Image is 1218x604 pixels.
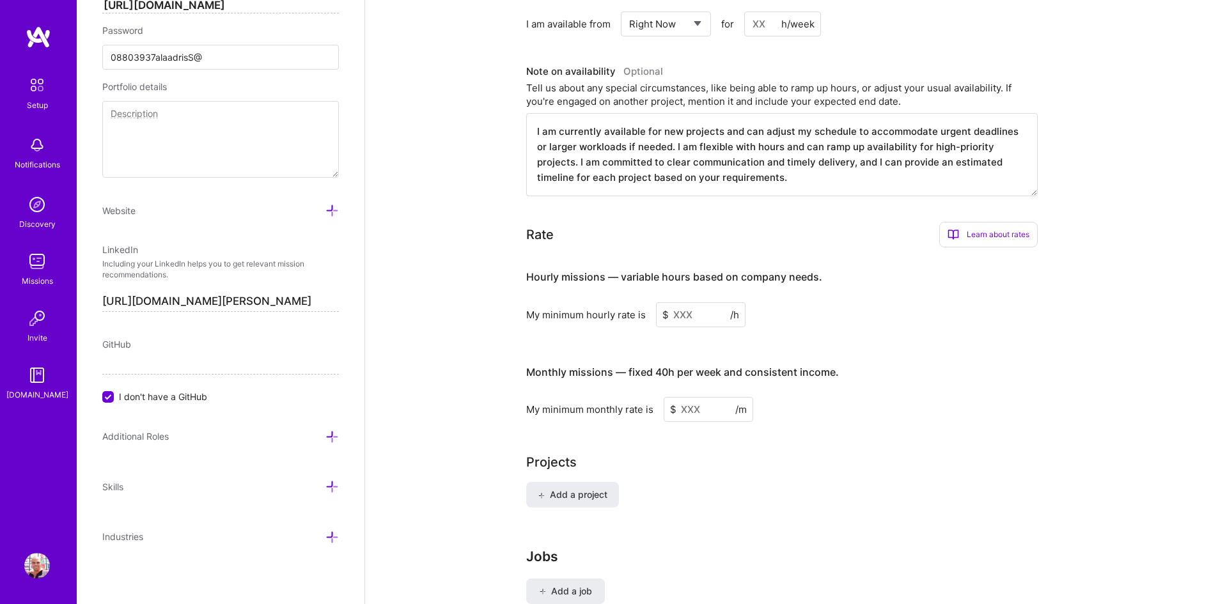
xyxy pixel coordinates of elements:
div: Setup [27,98,48,112]
div: My minimum monthly rate is [526,403,653,416]
span: Optional [623,65,663,77]
div: Rate [526,225,554,244]
span: LinkedIn [102,244,138,255]
div: Projects [526,453,577,472]
h4: Hourly missions — variable hours based on company needs. [526,271,822,283]
span: Website [102,205,136,216]
img: bell [24,132,50,158]
span: $ [662,308,669,321]
img: discovery [24,192,50,217]
input: XXX [664,397,753,422]
div: My minimum hourly rate is [526,308,646,321]
input: XX [744,12,821,36]
span: GitHub [102,339,131,350]
a: User Avatar [21,553,53,578]
img: User Avatar [24,553,50,578]
div: Learn about rates [939,222,1038,247]
span: /h [730,308,739,321]
span: for [721,17,734,31]
button: Add a job [526,578,605,604]
input: Password [102,45,339,70]
span: /m [735,403,747,416]
div: Invite [27,331,47,345]
span: I don't have a GitHub [119,390,207,403]
div: Password [102,24,339,37]
div: Note on availability [526,62,663,81]
div: Discovery [19,217,56,231]
textarea: I am currently available for new projects and can adjust my schedule to accommodate urgent deadli... [526,113,1038,196]
h4: Monthly missions — fixed 40h per week and consistent income. [526,366,839,378]
i: icon PlusBlack [538,492,545,499]
img: setup [24,72,51,98]
div: Tell us about any special circumstances, like being able to ramp up hours, or adjust your usual a... [526,81,1038,108]
span: Add a project [538,488,607,501]
span: Additional Roles [102,431,169,442]
span: Industries [102,531,143,542]
div: h/week [781,17,815,31]
img: Invite [24,306,50,331]
div: Portfolio details [102,80,339,93]
div: [DOMAIN_NAME] [6,388,68,401]
i: icon PlusBlack [539,588,546,595]
h3: Jobs [526,548,1057,564]
div: I am available from [526,17,611,31]
p: Including your LinkedIn helps you to get relevant mission recommendations. [102,259,339,281]
i: icon BookOpen [948,229,959,240]
span: Skills [102,481,123,492]
span: $ [670,403,676,416]
button: Add a project [526,482,619,507]
div: Notifications [15,158,60,171]
span: Add a job [539,585,592,598]
img: logo [26,26,51,49]
div: Missions [22,274,53,288]
img: teamwork [24,249,50,274]
img: guide book [24,362,50,388]
input: XXX [656,302,746,327]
